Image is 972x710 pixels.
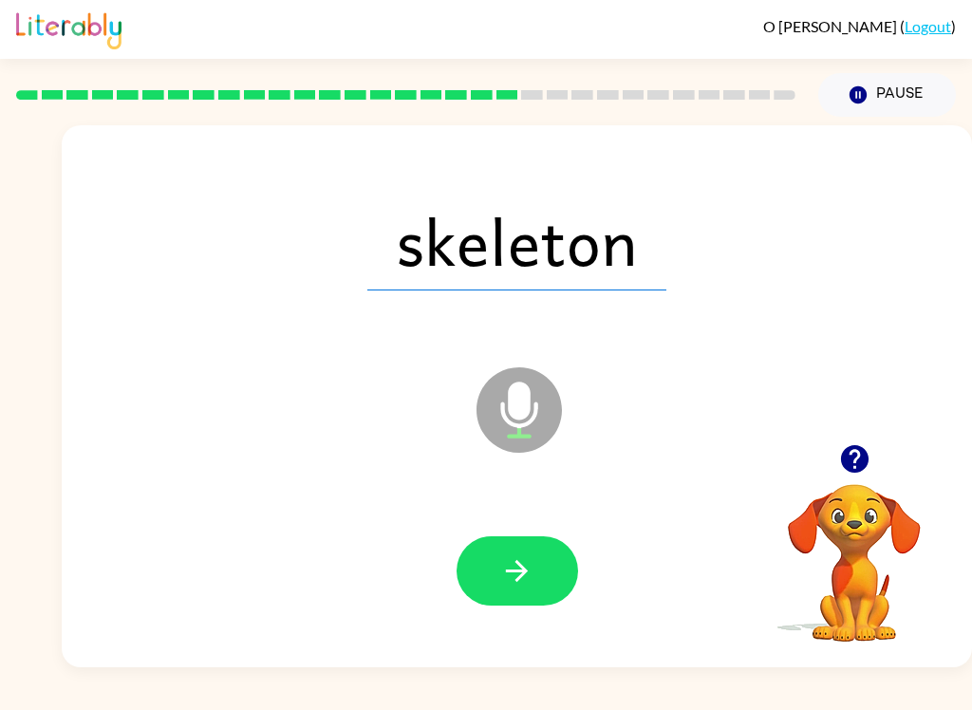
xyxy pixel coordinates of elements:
span: O [PERSON_NAME] [763,17,900,35]
video: Your browser must support playing .mp4 files to use Literably. Please try using another browser. [759,455,949,645]
span: skeleton [367,192,666,290]
a: Logout [905,17,951,35]
img: Literably [16,8,121,49]
div: ( ) [763,17,956,35]
button: Pause [818,73,956,117]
